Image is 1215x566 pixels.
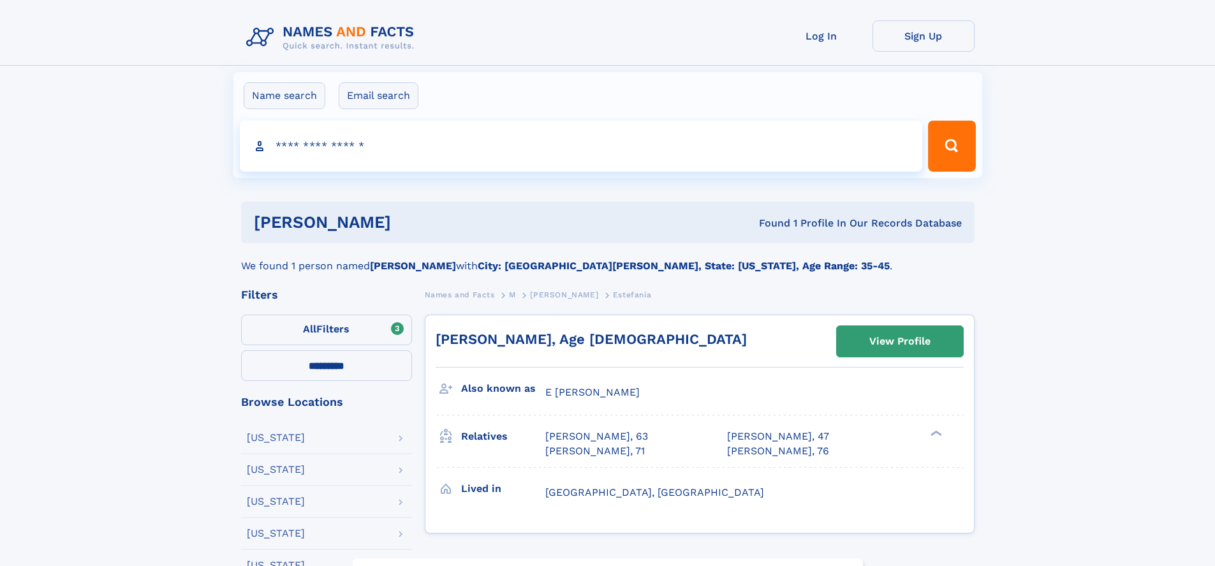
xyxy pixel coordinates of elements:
a: [PERSON_NAME], 76 [727,444,829,458]
div: Found 1 Profile In Our Records Database [575,216,962,230]
label: Filters [241,315,412,345]
span: M [509,290,516,299]
a: [PERSON_NAME], 71 [545,444,645,458]
div: [US_STATE] [247,496,305,507]
div: View Profile [869,327,931,356]
a: Log In [770,20,873,52]
div: ❯ [927,429,943,438]
div: [US_STATE] [247,465,305,475]
span: [GEOGRAPHIC_DATA], [GEOGRAPHIC_DATA] [545,486,764,498]
a: Names and Facts [425,287,495,302]
a: [PERSON_NAME], 63 [545,429,648,443]
h3: Also known as [461,378,545,399]
a: [PERSON_NAME], Age [DEMOGRAPHIC_DATA] [436,331,747,347]
h1: [PERSON_NAME] [254,214,575,230]
img: Logo Names and Facts [241,20,425,55]
h3: Lived in [461,478,545,500]
a: [PERSON_NAME] [530,287,598,302]
div: Browse Locations [241,396,412,408]
input: search input [240,121,923,172]
span: All [303,323,316,335]
b: [PERSON_NAME] [370,260,456,272]
span: E [PERSON_NAME] [545,386,640,398]
span: Estefania [613,290,651,299]
label: Name search [244,82,325,109]
div: [US_STATE] [247,433,305,443]
div: [US_STATE] [247,528,305,539]
a: View Profile [837,326,963,357]
b: City: [GEOGRAPHIC_DATA][PERSON_NAME], State: [US_STATE], Age Range: 35-45 [478,260,890,272]
a: Sign Up [873,20,975,52]
div: We found 1 person named with . [241,243,975,274]
a: [PERSON_NAME], 47 [727,429,829,443]
h3: Relatives [461,426,545,447]
label: Email search [339,82,418,109]
button: Search Button [928,121,975,172]
div: Filters [241,289,412,301]
a: M [509,287,516,302]
span: [PERSON_NAME] [530,290,598,299]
